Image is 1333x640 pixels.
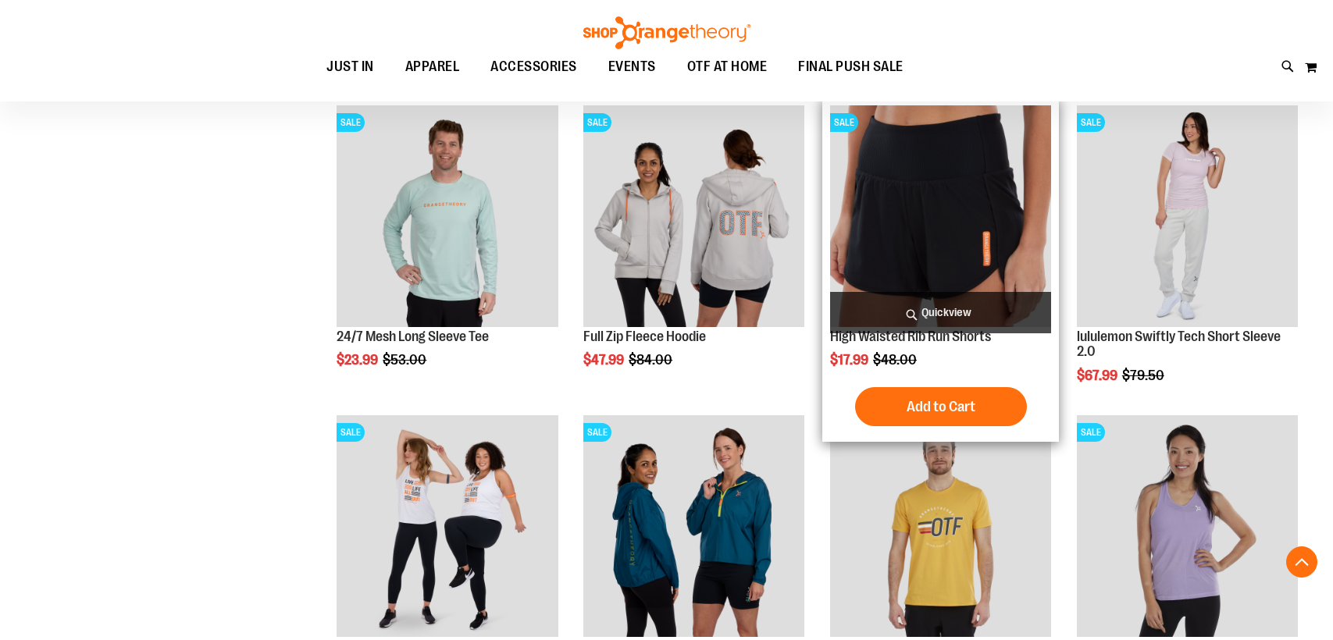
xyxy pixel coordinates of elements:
[583,113,611,132] span: SALE
[1077,105,1298,326] img: lululemon Swiftly Tech Short Sleeve 2.0
[329,98,565,407] div: product
[383,352,429,368] span: $53.00
[405,49,460,84] span: APPAREL
[830,105,1051,326] img: High Waisted Rib Run Shorts
[830,105,1051,329] a: High Waisted Rib Run ShortsSALE
[1077,423,1105,442] span: SALE
[1077,329,1281,360] a: lululemon Swiftly Tech Short Sleeve 2.0
[337,113,365,132] span: SALE
[326,49,374,84] span: JUST IN
[576,98,812,407] div: product
[873,352,919,368] span: $48.00
[337,415,558,638] a: 24/7 Racerback TankSALE
[1077,415,1298,638] a: Product image for Push V-Neck TankSALE
[672,49,783,85] a: OTF AT HOME
[583,105,804,326] img: Main Image of 1457091
[475,49,593,85] a: ACCESSORIES
[822,98,1059,442] div: product
[337,105,558,326] img: Main Image of 1457095
[1286,546,1317,578] button: Back To Top
[337,423,365,442] span: SALE
[798,49,904,84] span: FINAL PUSH SALE
[855,387,1027,426] button: Add to Cart
[337,415,558,636] img: 24/7 Racerback Tank
[390,49,476,85] a: APPAREL
[311,49,390,85] a: JUST IN
[830,352,871,368] span: $17.99
[337,352,380,368] span: $23.99
[583,423,611,442] span: SALE
[1122,368,1167,383] span: $79.50
[337,105,558,329] a: Main Image of 1457095SALE
[581,16,753,49] img: Shop Orangetheory
[490,49,577,84] span: ACCESSORIES
[1077,113,1105,132] span: SALE
[782,49,919,84] a: FINAL PUSH SALE
[593,49,672,85] a: EVENTS
[830,113,858,132] span: SALE
[830,292,1051,333] a: Quickview
[583,329,706,344] a: Full Zip Fleece Hoodie
[629,352,675,368] span: $84.00
[1077,368,1120,383] span: $67.99
[1069,98,1306,423] div: product
[830,415,1051,638] a: Product image for Unisex Short Sleeve Recovery TeeSALE
[583,415,804,638] a: Half Zip Performance AnorakSALE
[583,415,804,636] img: Half Zip Performance Anorak
[583,352,626,368] span: $47.99
[1077,105,1298,329] a: lululemon Swiftly Tech Short Sleeve 2.0SALE
[337,329,489,344] a: 24/7 Mesh Long Sleeve Tee
[583,105,804,329] a: Main Image of 1457091SALE
[830,329,991,344] a: High Waisted Rib Run Shorts
[608,49,656,84] span: EVENTS
[1077,415,1298,636] img: Product image for Push V-Neck Tank
[830,415,1051,636] img: Product image for Unisex Short Sleeve Recovery Tee
[687,49,768,84] span: OTF AT HOME
[907,398,975,415] span: Add to Cart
